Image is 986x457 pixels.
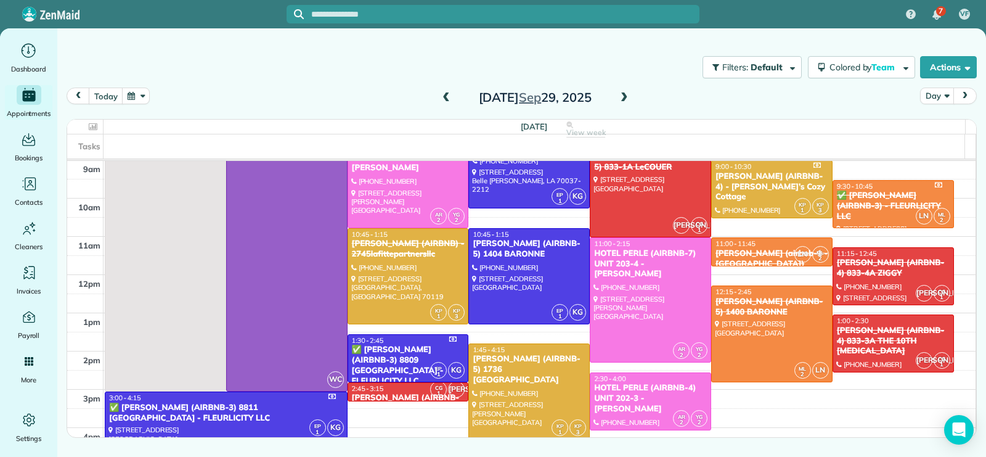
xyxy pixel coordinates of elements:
[678,413,685,420] span: AR
[916,352,932,369] span: [PERSON_NAME]
[15,241,43,253] span: Cleaners
[594,239,630,248] span: 11:00 - 2:15
[593,152,707,173] div: [PERSON_NAME] (AIRBNB-5) 833-1A LeCOUER
[696,56,802,78] a: Filters: Default
[673,217,690,234] span: [PERSON_NAME]
[715,297,829,318] div: [PERSON_NAME] (AIRBNB-5) 1400 BARONNE
[934,292,950,303] small: 1
[703,56,802,78] button: Filters: Default
[594,374,626,383] span: 2:30 - 4:00
[449,311,464,323] small: 3
[829,62,899,73] span: Colored by
[715,162,751,171] span: 9:00 - 10:30
[837,249,877,258] span: 11:15 - 12:45
[78,241,100,250] span: 11am
[836,191,950,222] div: ✅ [PERSON_NAME] (AIRBNB-3) - FLEURLICITY LLC
[431,388,446,400] small: 1
[934,359,950,371] small: 1
[691,350,707,361] small: 2
[458,91,612,104] h2: [DATE] 29, 2025
[351,393,465,424] div: [PERSON_NAME] (AIRBNB-2) 833-2A THE [PERSON_NAME]
[953,88,977,104] button: next
[939,6,943,16] span: 7
[920,56,977,78] button: Actions
[569,188,586,205] span: KG
[435,211,442,218] span: AR
[674,417,689,429] small: 2
[83,432,100,442] span: 4pm
[109,393,141,402] span: 3:00 - 4:15
[453,211,460,218] span: YG
[813,205,828,216] small: 3
[817,201,824,208] span: KP
[574,422,582,429] span: KP
[924,1,950,28] div: 7 unread notifications
[678,345,685,352] span: AR
[435,365,442,372] span: EP
[920,88,954,104] button: Day
[715,171,829,203] div: [PERSON_NAME] (AIRBNB-4) - [PERSON_NAME]’s Cozy Cottage
[696,345,703,352] span: YG
[5,307,52,342] a: Payroll
[294,9,304,19] svg: Focus search
[352,230,388,239] span: 10:45 - 1:15
[83,164,100,174] span: 9am
[78,141,100,151] span: Tasks
[696,413,703,420] span: YG
[5,263,52,297] a: Invoices
[521,121,547,131] span: [DATE]
[314,422,321,429] span: EP
[83,317,100,327] span: 1pm
[83,393,100,403] span: 3pm
[351,239,465,260] div: [PERSON_NAME] (AIRBNB) - 2745lafittepartnersllc
[593,249,707,280] div: HOTEL PERLE (AIRBNB-7) UNIT 203-4 - [PERSON_NAME]
[435,307,442,314] span: KP
[593,383,707,414] div: HOTEL PERLE (AIRBNB-4) UNIT 202-3 - [PERSON_NAME]
[570,427,585,438] small: 3
[5,218,52,253] a: Cleaners
[556,422,564,429] span: KP
[556,307,563,314] span: EP
[15,196,43,208] span: Contacts
[938,288,945,295] span: CG
[916,285,932,302] span: [PERSON_NAME]
[836,258,950,279] div: [PERSON_NAME] (AIRBNB-4) 833-4A ZIGGY
[691,224,707,236] small: 1
[449,215,464,226] small: 2
[310,427,325,438] small: 1
[722,62,748,73] span: Filters:
[799,365,806,372] span: ML
[21,374,36,386] span: More
[569,304,586,321] span: KG
[352,336,384,345] span: 1:30 - 2:45
[472,239,586,260] div: [PERSON_NAME] (AIRBNB-5) 1404 BARONNE
[5,85,52,120] a: Appointments
[837,316,869,325] span: 1:00 - 2:30
[696,220,703,227] span: CG
[795,205,810,216] small: 1
[836,326,950,357] div: [PERSON_NAME] (AIRBNB-4) 833-3A THE 10TH [MEDICAL_DATA]
[552,427,568,438] small: 1
[473,230,508,239] span: 10:45 - 1:15
[751,62,783,73] span: Default
[473,345,505,354] span: 1:45 - 4:15
[812,362,829,379] span: LN
[83,355,100,365] span: 2pm
[287,9,304,19] button: Focus search
[871,62,897,73] span: Team
[799,201,806,208] span: KP
[15,152,43,164] span: Bookings
[794,246,811,263] span: LN
[7,107,51,120] span: Appointments
[352,384,384,393] span: 2:45 - 3:15
[817,249,824,256] span: ML
[89,88,123,104] button: today
[715,249,829,270] div: [PERSON_NAME] (airbnb-1 - [GEOGRAPHIC_DATA])
[813,253,828,265] small: 2
[556,191,563,198] span: EP
[67,88,90,104] button: prev
[519,89,541,105] span: Sep
[78,279,100,289] span: 12pm
[448,362,465,379] span: KG
[472,354,586,385] div: [PERSON_NAME] (AIRBNB-5) 1736 [GEOGRAPHIC_DATA]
